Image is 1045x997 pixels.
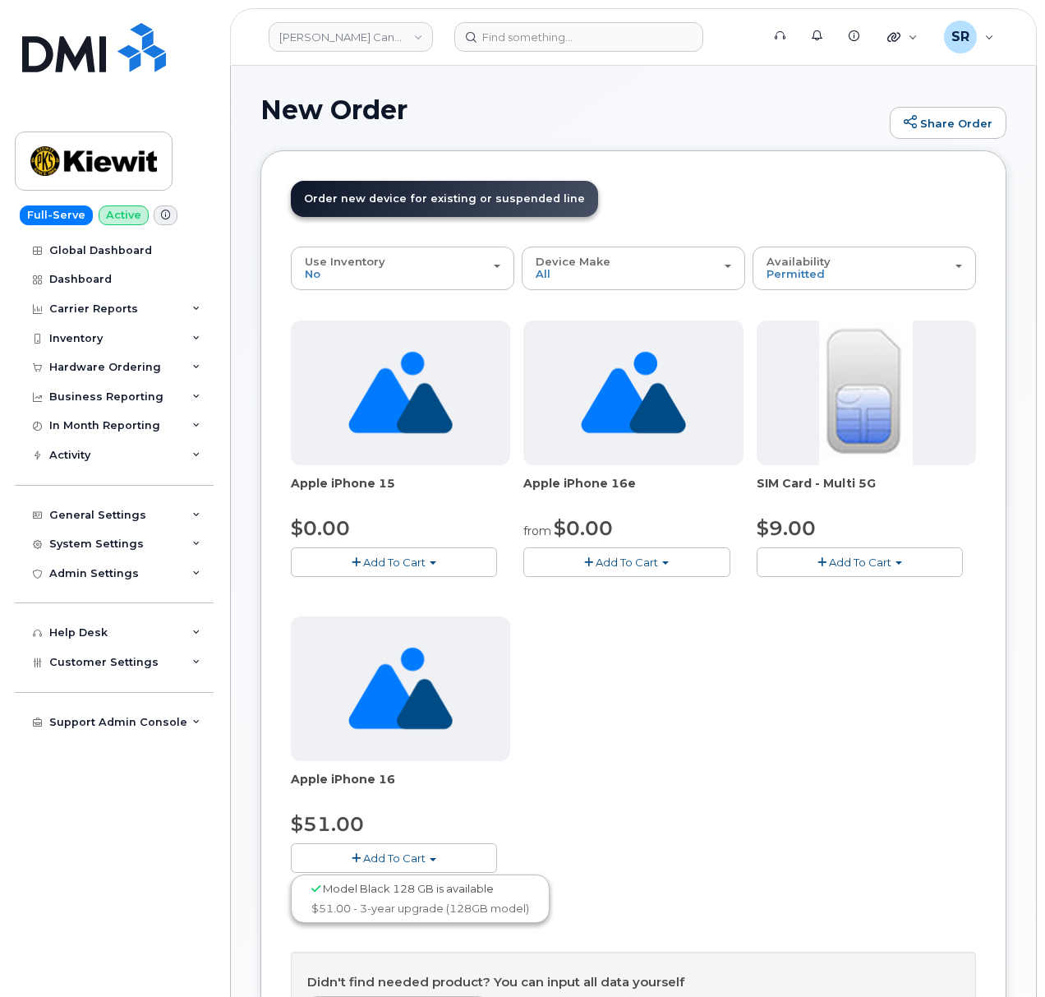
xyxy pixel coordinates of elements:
[522,247,745,289] button: Device Make All
[581,321,685,465] img: no_image_found-2caef05468ed5679b831cfe6fc140e25e0c280774317ffc20a367ab7fd17291e.png
[307,976,960,990] h4: Didn't find needed product? You can input all data yourself
[348,321,453,465] img: no_image_found-2caef05468ed5679b831cfe6fc140e25e0c280774317ffc20a367ab7fd17291e.png
[766,267,825,280] span: Permitted
[363,852,426,865] span: Add To Cart
[974,925,1033,985] iframe: Messenger Launcher
[523,547,730,576] button: Add To Cart
[829,556,891,569] span: Add To Cart
[523,524,551,538] small: from
[291,247,514,289] button: Use Inventory No
[596,556,658,569] span: Add To Cart
[260,95,882,124] h1: New Order
[305,267,320,280] span: No
[304,192,585,205] span: Order new device for existing or suspended line
[536,255,610,268] span: Device Make
[757,547,963,576] button: Add To Cart
[291,516,350,540] span: $0.00
[348,616,453,761] img: no_image_found-2caef05468ed5679b831cfe6fc140e25e0c280774317ffc20a367ab7fd17291e.png
[890,107,1006,140] a: Share Order
[305,255,385,268] span: Use Inventory
[757,475,976,508] div: SIM Card - Multi 5G
[753,247,976,289] button: Availability Permitted
[523,475,743,508] div: Apple iPhone 16e
[766,255,831,268] span: Availability
[291,475,510,508] div: Apple iPhone 15
[291,812,364,836] span: $51.00
[291,771,510,804] div: Apple iPhone 16
[363,556,426,569] span: Add To Cart
[295,898,546,919] a: $51.00 - 3-year upgrade (128GB model)
[536,267,550,280] span: All
[291,843,497,872] button: Add To Cart
[291,547,497,576] button: Add To Cart
[554,516,613,540] span: $0.00
[757,516,816,540] span: $9.00
[819,321,913,465] img: 00D627D4-43E9-49B7-A367-2C99342E128C.jpg
[323,882,494,895] span: Model Black 128 GB is available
